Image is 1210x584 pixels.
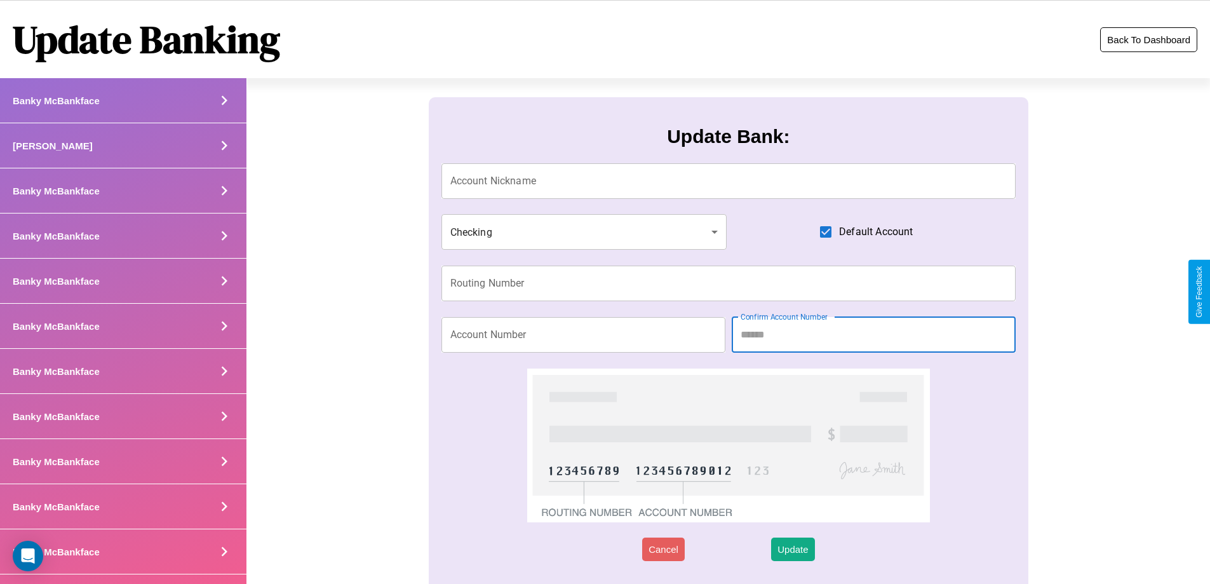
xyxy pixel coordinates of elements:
img: check [527,369,929,522]
button: Back To Dashboard [1100,27,1197,52]
h4: Banky McBankface [13,95,100,106]
label: Confirm Account Number [741,311,828,322]
div: Open Intercom Messenger [13,541,43,571]
h4: Banky McBankface [13,501,100,512]
h4: Banky McBankface [13,456,100,467]
h4: Banky McBankface [13,276,100,287]
h4: Banky McBankface [13,411,100,422]
h4: Banky McBankface [13,366,100,377]
h4: Banky McBankface [13,321,100,332]
div: Give Feedback [1195,266,1204,318]
h4: Banky McBankface [13,186,100,196]
h4: Banky McBankface [13,231,100,241]
button: Update [771,538,814,561]
button: Cancel [642,538,685,561]
h3: Update Bank: [667,126,790,147]
div: Checking [441,214,727,250]
span: Default Account [839,224,913,240]
h4: [PERSON_NAME] [13,140,93,151]
h4: Banky McBankface [13,547,100,557]
h1: Update Banking [13,13,280,65]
